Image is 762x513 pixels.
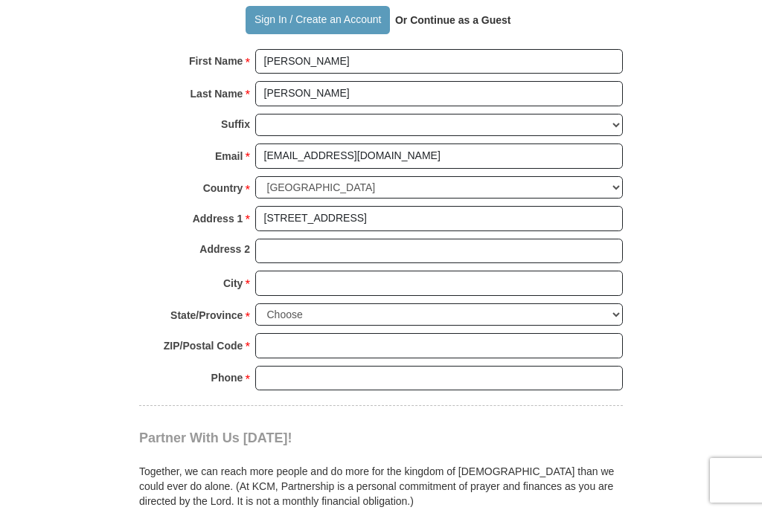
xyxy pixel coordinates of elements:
strong: City [223,273,243,294]
strong: Country [203,178,243,199]
strong: First Name [189,51,243,71]
strong: Last Name [190,83,243,104]
strong: ZIP/Postal Code [164,335,243,356]
strong: Suffix [221,114,250,135]
p: Together, we can reach more people and do more for the kingdom of [DEMOGRAPHIC_DATA] than we coul... [139,464,623,509]
button: Sign In / Create an Account [246,6,389,34]
strong: Phone [211,367,243,388]
strong: State/Province [170,305,243,326]
strong: Address 1 [193,208,243,229]
strong: Or Continue as a Guest [395,14,511,26]
span: Partner With Us [DATE]! [139,430,292,445]
strong: Email [215,146,243,167]
strong: Address 2 [199,239,250,259]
